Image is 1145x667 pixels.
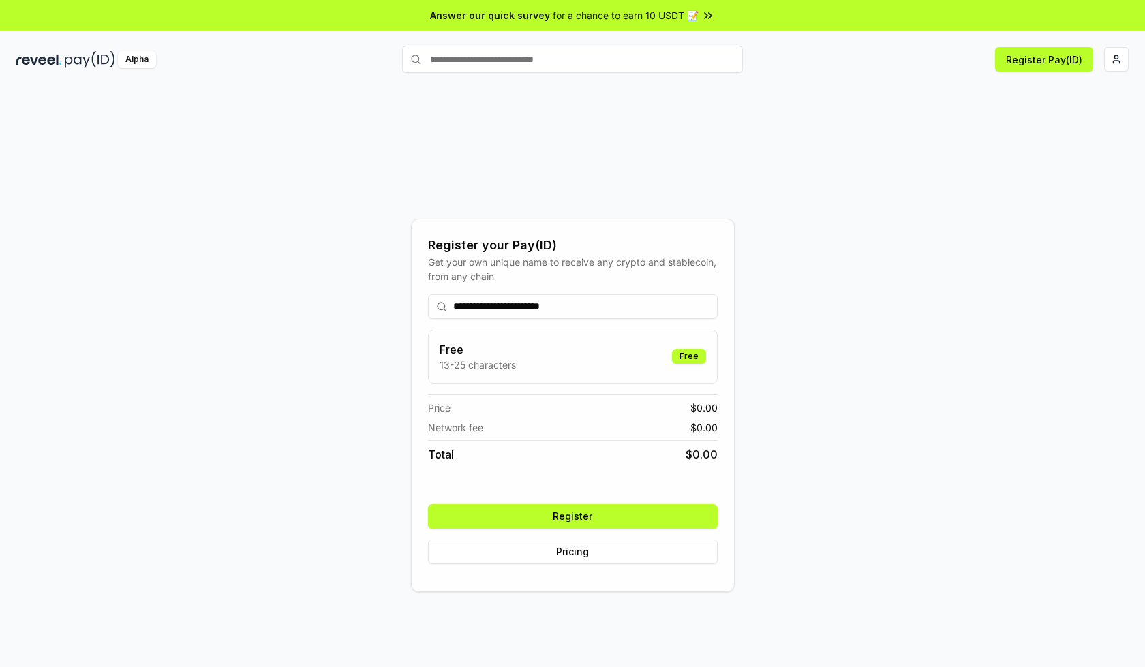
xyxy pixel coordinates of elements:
img: pay_id [65,51,115,68]
span: Price [428,401,451,415]
button: Register [428,504,718,529]
span: Network fee [428,420,483,435]
div: Register your Pay(ID) [428,236,718,255]
p: 13-25 characters [440,358,516,372]
span: Total [428,446,454,463]
button: Pricing [428,540,718,564]
span: $ 0.00 [690,401,718,415]
button: Register Pay(ID) [995,47,1093,72]
div: Alpha [118,51,156,68]
div: Get your own unique name to receive any crypto and stablecoin, from any chain [428,255,718,283]
span: $ 0.00 [690,420,718,435]
span: $ 0.00 [686,446,718,463]
span: for a chance to earn 10 USDT 📝 [553,8,699,22]
h3: Free [440,341,516,358]
div: Free [672,349,706,364]
span: Answer our quick survey [430,8,550,22]
img: reveel_dark [16,51,62,68]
